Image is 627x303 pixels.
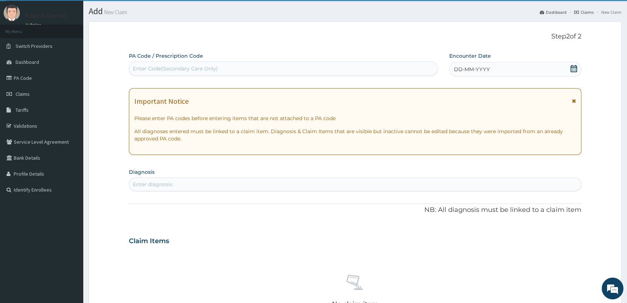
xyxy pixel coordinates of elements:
a: Dashboard [540,9,567,15]
span: Switch Providers [16,43,52,49]
textarea: Type your message and hit 'Enter' [4,198,138,224]
a: Online [25,22,43,28]
label: Diagnosis [129,168,155,176]
h1: Important Notice [134,97,189,105]
li: New Claim [594,9,622,15]
p: All diagnoses entered must be linked to a claim item. Diagnosis & Claim Items that are visible bu... [134,128,576,142]
div: Minimize live chat window [119,4,136,21]
span: DD-MM-YYYY [454,66,490,73]
h1: Add [89,7,622,16]
span: Tariffs [16,107,29,113]
p: Roperb Dental [25,12,66,19]
small: New Claim [103,9,127,15]
label: PA Code / Prescription Code [129,52,203,60]
img: d_794563401_company_1708531726252_794563401 [13,36,29,54]
h3: Claim Items [129,237,169,245]
a: Claims [574,9,594,15]
div: Enter Code(Secondary Care Only) [133,65,218,72]
p: Please enter PA codes before entering items that are not attached to a PA code [134,115,576,122]
div: Enter diagnosis [133,181,172,188]
label: Encounter Date [449,52,491,60]
p: Step 2 of 2 [129,33,581,41]
div: Chat with us now [38,41,122,50]
p: NB: All diagnosis must be linked to a claim item [129,205,581,215]
span: Claims [16,91,30,97]
span: Dashboard [16,59,39,65]
span: We're online! [42,91,100,165]
img: User Image [4,5,20,21]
